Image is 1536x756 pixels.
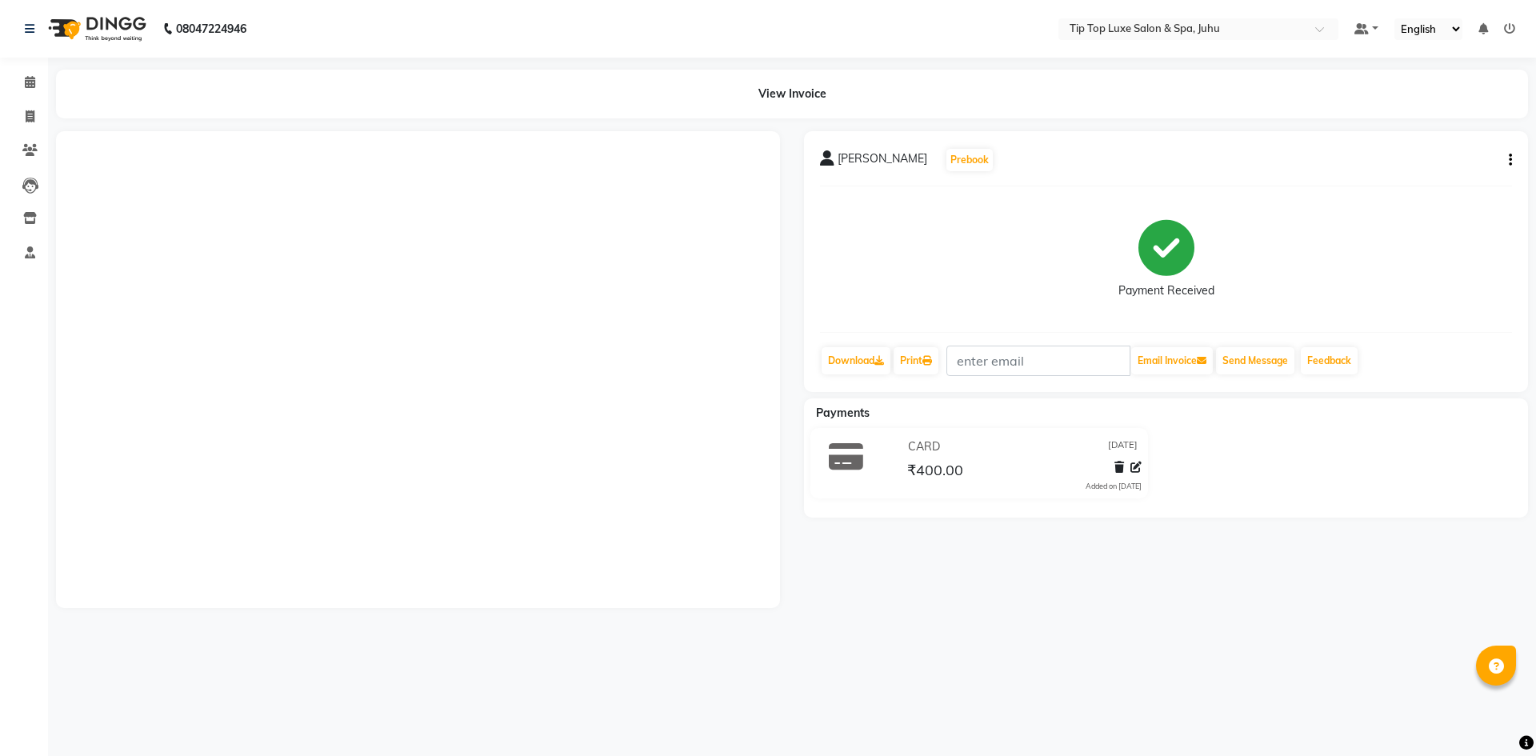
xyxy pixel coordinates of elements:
span: Payments [816,406,870,420]
a: Print [894,347,938,374]
span: ₹400.00 [907,461,963,483]
button: Send Message [1216,347,1294,374]
div: View Invoice [56,70,1528,118]
a: Feedback [1301,347,1358,374]
span: [DATE] [1108,438,1138,455]
a: Download [822,347,890,374]
button: Prebook [946,149,993,171]
b: 08047224946 [176,6,246,51]
div: Added on [DATE] [1086,481,1142,492]
span: [PERSON_NAME] [838,150,927,173]
button: Email Invoice [1131,347,1213,374]
iframe: chat widget [1469,692,1520,740]
div: Payment Received [1118,282,1214,299]
span: CARD [908,438,940,455]
img: logo [41,6,150,51]
input: enter email [946,346,1130,376]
